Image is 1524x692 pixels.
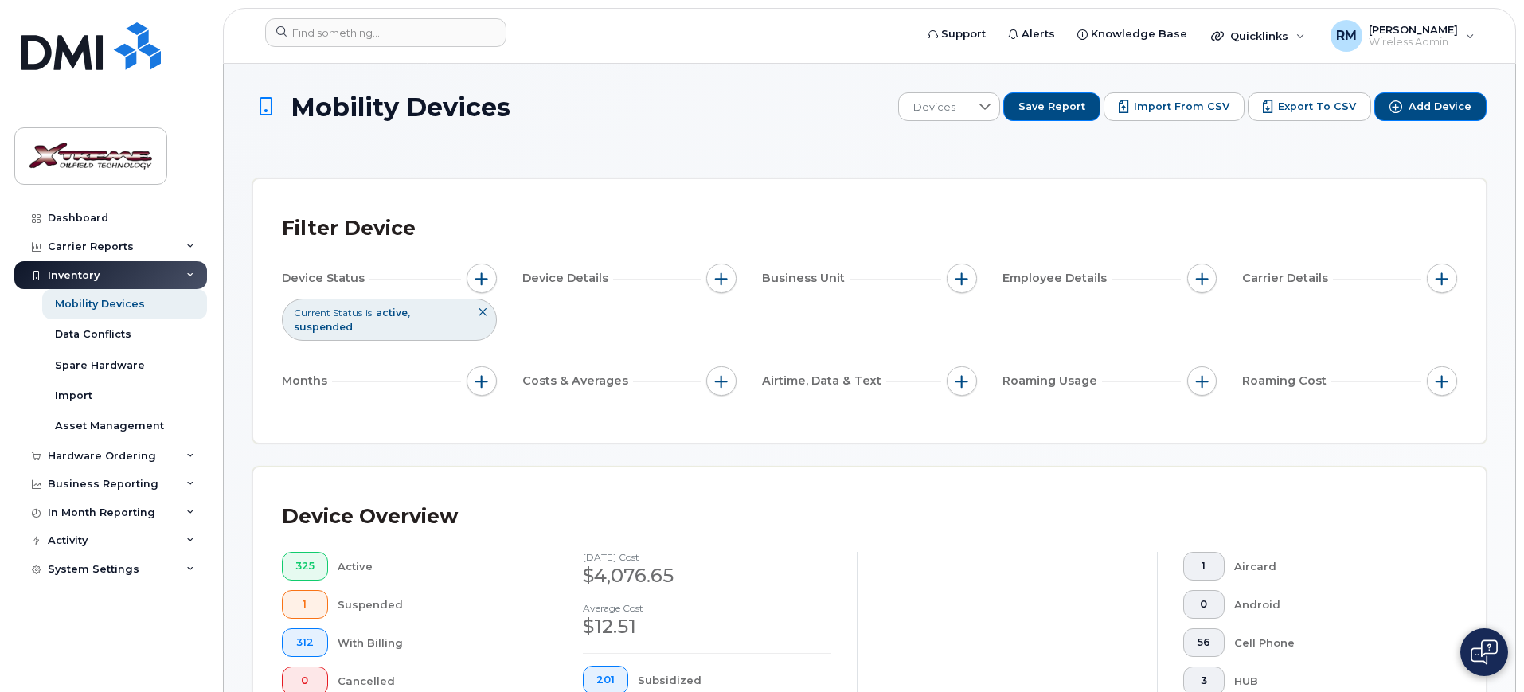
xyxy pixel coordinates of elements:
div: $4,076.65 [583,562,831,589]
span: Roaming Cost [1242,373,1331,389]
span: Months [282,373,332,389]
span: Employee Details [1002,270,1112,287]
button: Save Report [1003,92,1100,121]
span: 312 [295,636,315,649]
span: 56 [1197,636,1211,649]
span: 3 [1197,674,1211,687]
span: Airtime, Data & Text [762,373,886,389]
span: 0 [1197,598,1211,611]
span: Export to CSV [1278,100,1356,114]
span: Import from CSV [1134,100,1229,114]
button: Export to CSV [1248,92,1371,121]
span: Costs & Averages [522,373,633,389]
div: Cell Phone [1234,628,1432,657]
span: active [376,307,410,319]
span: Mobility Devices [291,93,510,121]
span: Save Report [1018,100,1085,114]
button: 56 [1183,628,1225,657]
span: 0 [295,674,315,687]
span: is [365,306,372,319]
div: $12.51 [583,613,831,640]
button: Import from CSV [1104,92,1245,121]
div: Device Overview [282,496,458,538]
div: Filter Device [282,208,416,249]
button: 1 [1183,552,1225,581]
span: 201 [596,674,615,686]
span: suspended [294,321,353,333]
span: Device Details [522,270,613,287]
h4: Average cost [583,603,831,613]
button: 312 [282,628,328,657]
button: 0 [1183,590,1225,619]
div: Android [1234,590,1432,619]
button: 1 [282,590,328,619]
div: Active [338,552,532,581]
button: Add Device [1374,92,1487,121]
span: Carrier Details [1242,270,1333,287]
button: 325 [282,552,328,581]
span: Current Status [294,306,362,319]
span: 325 [295,560,315,573]
span: Business Unit [762,270,850,287]
span: Roaming Usage [1002,373,1102,389]
div: Suspended [338,590,532,619]
h4: [DATE] cost [583,552,831,562]
span: 1 [1197,560,1211,573]
div: With Billing [338,628,532,657]
span: 1 [295,598,315,611]
img: Open chat [1471,639,1498,665]
span: Add Device [1409,100,1471,114]
span: Devices [899,93,970,122]
div: Aircard [1234,552,1432,581]
span: Device Status [282,270,369,287]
